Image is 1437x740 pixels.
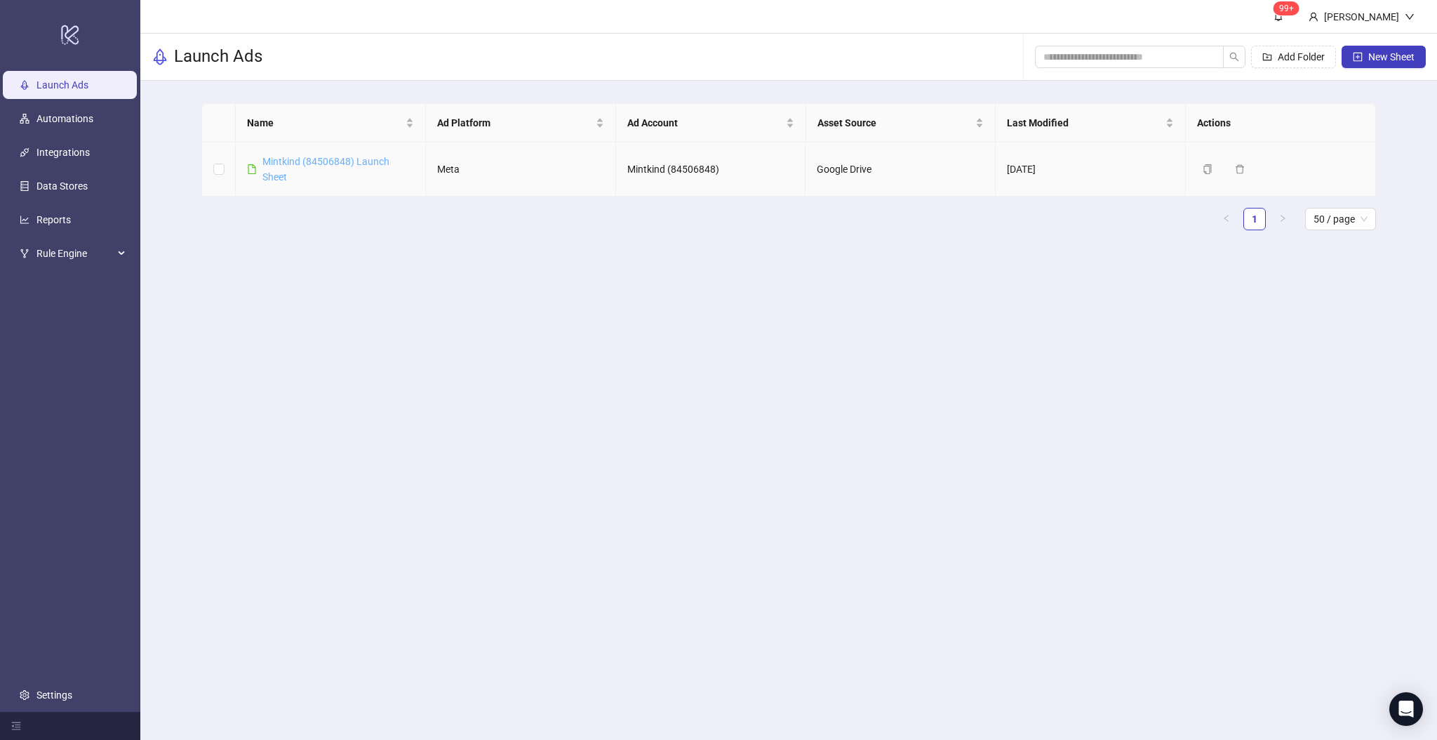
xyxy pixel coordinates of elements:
span: Add Folder [1278,51,1325,62]
td: Meta [426,143,616,197]
span: file [247,164,257,174]
button: left [1215,208,1238,230]
button: right [1271,208,1294,230]
a: Reports [36,215,71,226]
td: [DATE] [996,143,1186,197]
span: Rule Engine [36,240,114,268]
th: Asset Source [806,104,996,143]
a: Launch Ads [36,80,88,91]
div: Page Size [1305,208,1376,230]
a: Data Stores [36,181,88,192]
span: Ad Platform [437,115,593,131]
span: Asset Source [817,115,973,131]
div: [PERSON_NAME] [1318,9,1405,25]
li: Previous Page [1215,208,1238,230]
button: New Sheet [1342,46,1426,68]
li: 1 [1243,208,1266,230]
span: Name [247,115,403,131]
td: Google Drive [806,143,996,197]
th: Actions [1186,104,1376,143]
span: folder-add [1262,52,1272,62]
div: Open Intercom Messenger [1389,692,1423,726]
button: Add Folder [1251,46,1336,68]
span: menu-fold [11,721,21,731]
span: New Sheet [1368,51,1415,62]
span: bell [1274,11,1283,21]
span: left [1222,214,1231,223]
span: 50 / page [1314,209,1368,230]
a: Mintkind (84506848) Launch Sheet [262,156,389,183]
a: Integrations [36,147,90,159]
span: down [1405,12,1415,22]
a: Automations [36,114,93,125]
span: user [1309,12,1318,22]
th: Name [236,104,426,143]
span: plus-square [1353,52,1363,62]
span: Last Modified [1007,115,1163,131]
sup: 436 [1274,1,1299,15]
th: Last Modified [996,104,1186,143]
span: rocket [152,48,168,65]
td: Mintkind (84506848) [616,143,806,197]
th: Ad Platform [426,104,616,143]
a: 1 [1244,209,1265,230]
a: Settings [36,689,72,701]
span: search [1229,52,1239,62]
span: delete [1235,164,1245,174]
span: right [1278,214,1287,223]
span: copy [1203,164,1212,174]
li: Next Page [1271,208,1294,230]
span: Ad Account [627,115,783,131]
span: fork [20,249,29,259]
th: Ad Account [616,104,806,143]
h3: Launch Ads [174,46,262,68]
